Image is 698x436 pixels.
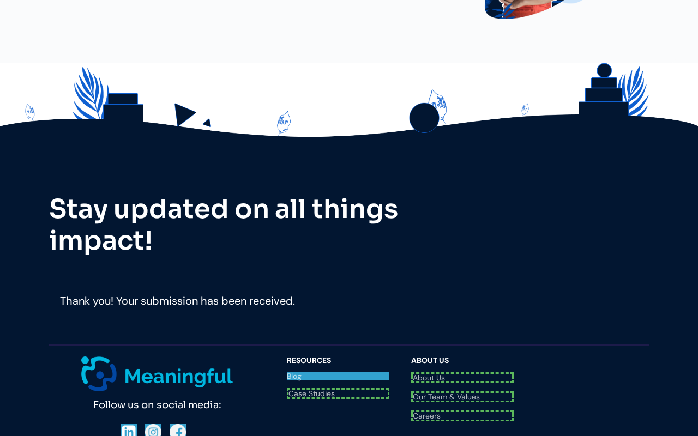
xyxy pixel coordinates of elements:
a: Careers [411,410,514,421]
h2: Stay updated on all things impact! [49,193,431,256]
div: Thank you! Your submission has been received. [60,293,295,309]
a: Blog [287,372,389,380]
div: Follow us on social media: [49,391,265,414]
a: Our Team & Values [411,391,514,402]
div: Email Form success [49,282,306,320]
a: About Us [411,372,514,383]
div: About Us [411,356,514,364]
a: Case Studies [287,388,389,399]
div: resources [287,356,389,364]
